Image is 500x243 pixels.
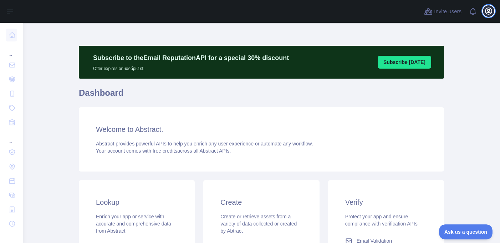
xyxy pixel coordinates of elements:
[93,63,289,71] p: Offer expires on ноябрь 1st.
[96,197,178,207] h3: Lookup
[6,43,17,57] div: ...
[220,214,297,234] span: Create or retrieve assets from a variety of data collected or created by Abtract
[96,148,231,154] span: Your account comes with across all Abstract APIs.
[96,214,171,234] span: Enrich your app or service with accurate and comprehensive data from Abstract
[153,148,177,154] span: free credits
[93,53,289,63] p: Subscribe to the Email Reputation API for a special 30 % discount
[423,6,463,17] button: Invite users
[434,8,461,16] span: Invite users
[6,130,17,144] div: ...
[79,87,444,104] h1: Dashboard
[378,56,431,69] button: Subscribe [DATE]
[96,141,313,147] span: Abstract provides powerful APIs to help you enrich any user experience or automate any workflow.
[345,197,427,207] h3: Verify
[96,124,427,134] h3: Welcome to Abstract.
[439,224,493,239] iframe: Toggle Customer Support
[345,214,418,227] span: Protect your app and ensure compliance with verification APIs
[220,197,302,207] h3: Create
